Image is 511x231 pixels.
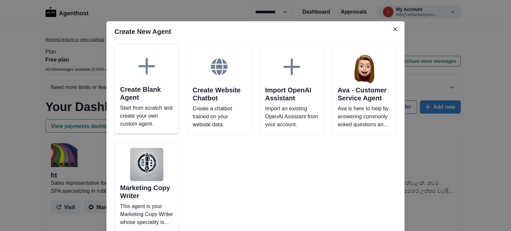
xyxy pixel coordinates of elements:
p: Ava is here to help by answering commonly asked questions and more! [338,105,391,129]
p: Import an existing OpenAI Assistant from your account. [265,105,318,129]
h2: Marketing Copy Writer [120,184,173,200]
h2: Create Website Chatbot [193,86,246,102]
h2: Import OpenAI Assistant [265,86,318,102]
header: Create New Agent [106,21,405,42]
img: Ava - Customer Service Agent [348,50,381,83]
button: Close [390,24,401,35]
h2: Ava - Customer Service Agent [338,86,391,102]
h2: Create Blank Agent [120,85,173,101]
p: Start from scratch and create your own custom agent. [120,104,173,128]
img: Marketing Copy Writer [130,148,163,181]
p: This agent is your Marketing Copy Writer whose speciality is helping you craft copy that speaks t... [120,202,173,226]
p: Create a chatbot trained on your website data. [193,105,246,129]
